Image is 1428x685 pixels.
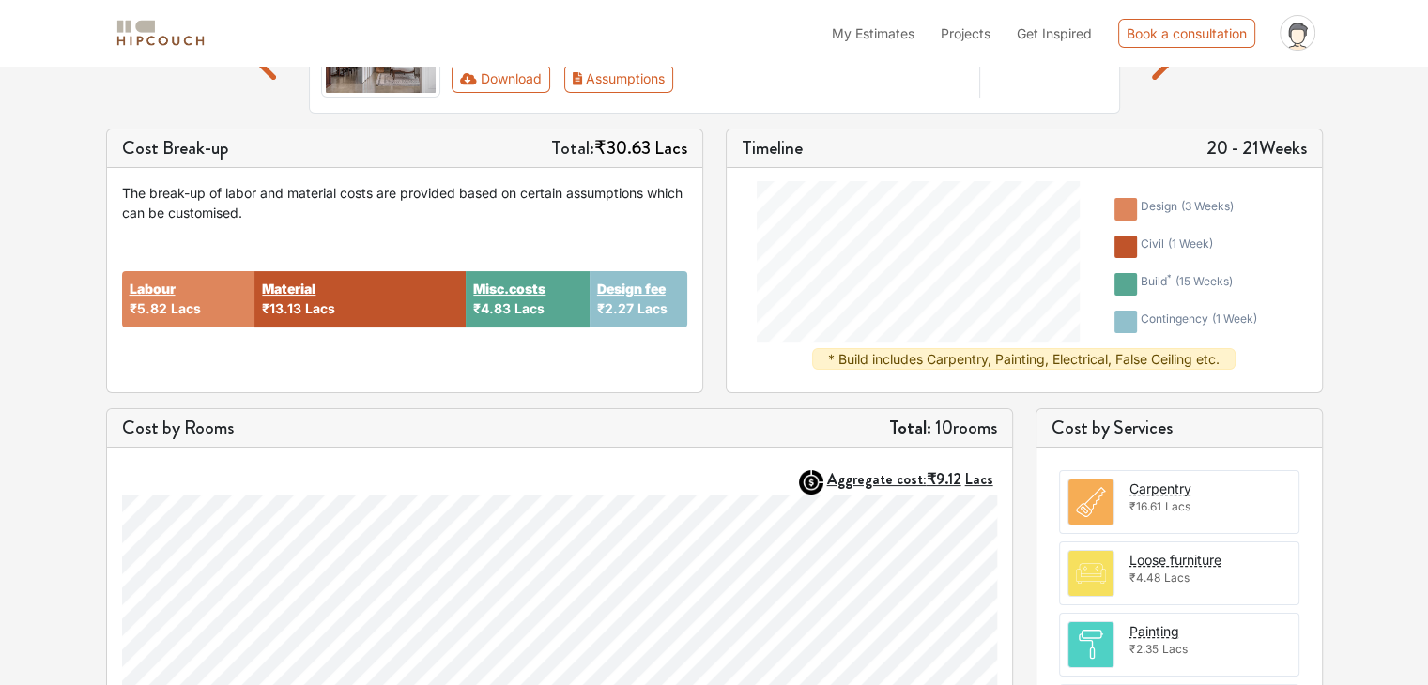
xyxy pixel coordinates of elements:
[597,279,666,298] button: Design fee
[1129,642,1159,656] span: ₹2.35
[1068,622,1113,667] img: room.svg
[171,300,201,316] span: Lacs
[122,137,229,160] h5: Cost Break-up
[1129,479,1191,498] button: Carpentry
[514,300,545,316] span: Lacs
[832,25,914,41] span: My Estimates
[1175,274,1233,288] span: ( 15 weeks )
[305,300,335,316] span: Lacs
[551,137,687,160] h5: Total:
[1162,642,1188,656] span: Lacs
[1141,311,1257,333] div: contingency
[799,470,823,495] img: AggregateIcon
[262,279,315,298] button: Material
[927,468,961,490] span: ₹9.12
[1181,199,1234,213] span: ( 3 weeks )
[122,183,687,222] div: The break-up of labor and material costs are provided based on certain assumptions which can be c...
[1129,550,1221,570] button: Loose furniture
[889,414,931,441] strong: Total:
[1168,236,1213,251] span: ( 1 week )
[1164,571,1190,585] span: Lacs
[473,300,511,316] span: ₹4.83
[564,64,674,93] button: Assumptions
[742,137,803,160] h5: Timeline
[114,17,207,50] img: logo-horizontal.svg
[452,64,968,93] div: Toolbar with button groups
[1068,551,1113,596] img: room.svg
[262,300,301,316] span: ₹13.13
[114,12,207,54] span: logo-horizontal.svg
[1129,499,1161,513] span: ₹16.61
[1017,25,1092,41] span: Get Inspired
[812,348,1236,370] div: * Build includes Carpentry, Painting, Electrical, False Ceiling etc.
[1141,273,1233,296] div: build
[130,279,176,298] button: Labour
[1141,236,1213,258] div: civil
[1118,19,1255,48] div: Book a consultation
[1141,198,1234,221] div: design
[889,417,997,439] h5: 10 rooms
[941,25,990,41] span: Projects
[827,468,993,490] strong: Aggregate cost:
[452,64,550,93] button: Download
[1052,417,1307,439] h5: Cost by Services
[637,300,668,316] span: Lacs
[594,134,651,161] span: ₹30.63
[1165,499,1190,513] span: Lacs
[452,64,688,93] div: First group
[965,468,993,490] span: Lacs
[1129,621,1179,641] button: Painting
[130,300,167,316] span: ₹5.82
[1206,137,1307,160] h5: 20 - 21 Weeks
[1212,312,1257,326] span: ( 1 week )
[122,417,234,439] h5: Cost by Rooms
[473,279,545,298] button: Misc.costs
[827,470,997,488] button: Aggregate cost:₹9.12Lacs
[597,300,634,316] span: ₹2.27
[1068,479,1113,525] img: room.svg
[654,134,687,161] span: Lacs
[1129,571,1160,585] span: ₹4.48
